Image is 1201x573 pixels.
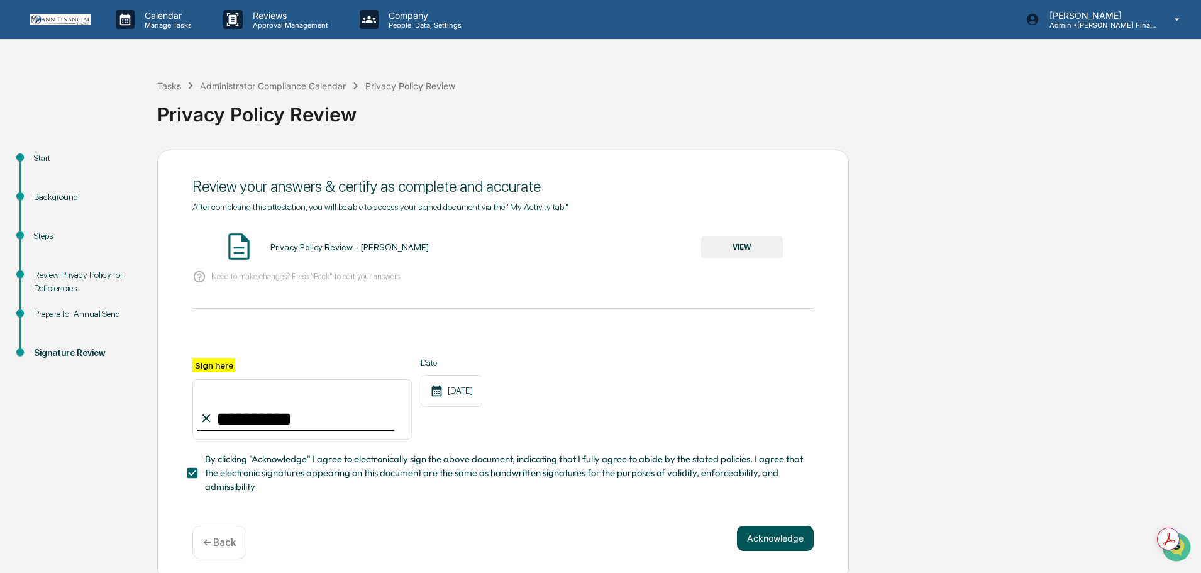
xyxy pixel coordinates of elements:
p: Reviews [243,10,335,21]
p: Admin • [PERSON_NAME] Financial Group [1039,21,1156,30]
div: Start new chat [43,96,206,109]
div: Review your answers & certify as complete and accurate [192,177,814,196]
p: Approval Management [243,21,335,30]
span: After completing this attestation, you will be able to access your signed document via the "My Ac... [192,202,568,212]
div: Signature Review [34,347,137,360]
div: Tasks [157,81,181,91]
div: 🖐️ [13,160,23,170]
img: Document Icon [223,231,255,262]
span: By clicking "Acknowledge" I agree to electronically sign the above document, indicating that I fu... [205,452,804,494]
button: Open customer support [2,2,30,30]
a: 🔎Data Lookup [8,177,84,200]
div: Privacy Policy Review - [PERSON_NAME] [270,242,429,252]
p: Need to make changes? Press "Back" to edit your answers [211,272,400,281]
a: 🗄️Attestations [86,153,161,176]
div: We're available if you need us! [43,109,159,119]
p: People, Data, Settings [379,21,468,30]
button: Start new chat [214,100,229,115]
div: Review Privacy Policy for Deficiencies [34,269,137,295]
img: f2157a4c-a0d3-4daa-907e-bb6f0de503a5-1751232295721 [2,4,30,27]
p: How can we help? [13,26,229,47]
div: Prepare for Annual Send [34,308,137,321]
div: Privacy Policy Review [157,93,1195,126]
span: Pylon [125,213,152,223]
button: VIEW [701,236,783,258]
p: ← Back [203,537,236,548]
div: 🗄️ [91,160,101,170]
div: 🔎 [13,184,23,194]
p: Company [379,10,468,21]
label: Sign here [192,358,235,372]
span: Preclearance [25,159,81,171]
p: Manage Tasks [135,21,198,30]
div: Steps [34,230,137,243]
p: [PERSON_NAME] [1039,10,1156,21]
div: Start [34,152,137,165]
a: Powered byPylon [89,213,152,223]
label: Date [421,358,482,368]
a: 🖐️Preclearance [8,153,86,176]
span: Attestations [104,159,156,171]
img: logo [30,14,91,26]
span: Data Lookup [25,182,79,195]
div: Privacy Policy Review [365,81,455,91]
div: Administrator Compliance Calendar [200,81,346,91]
button: Acknowledge [737,526,814,551]
div: [DATE] [421,375,482,407]
img: 1746055101610-c473b297-6a78-478c-a979-82029cc54cd1 [13,96,35,119]
div: Background [34,191,137,204]
p: Calendar [135,10,198,21]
